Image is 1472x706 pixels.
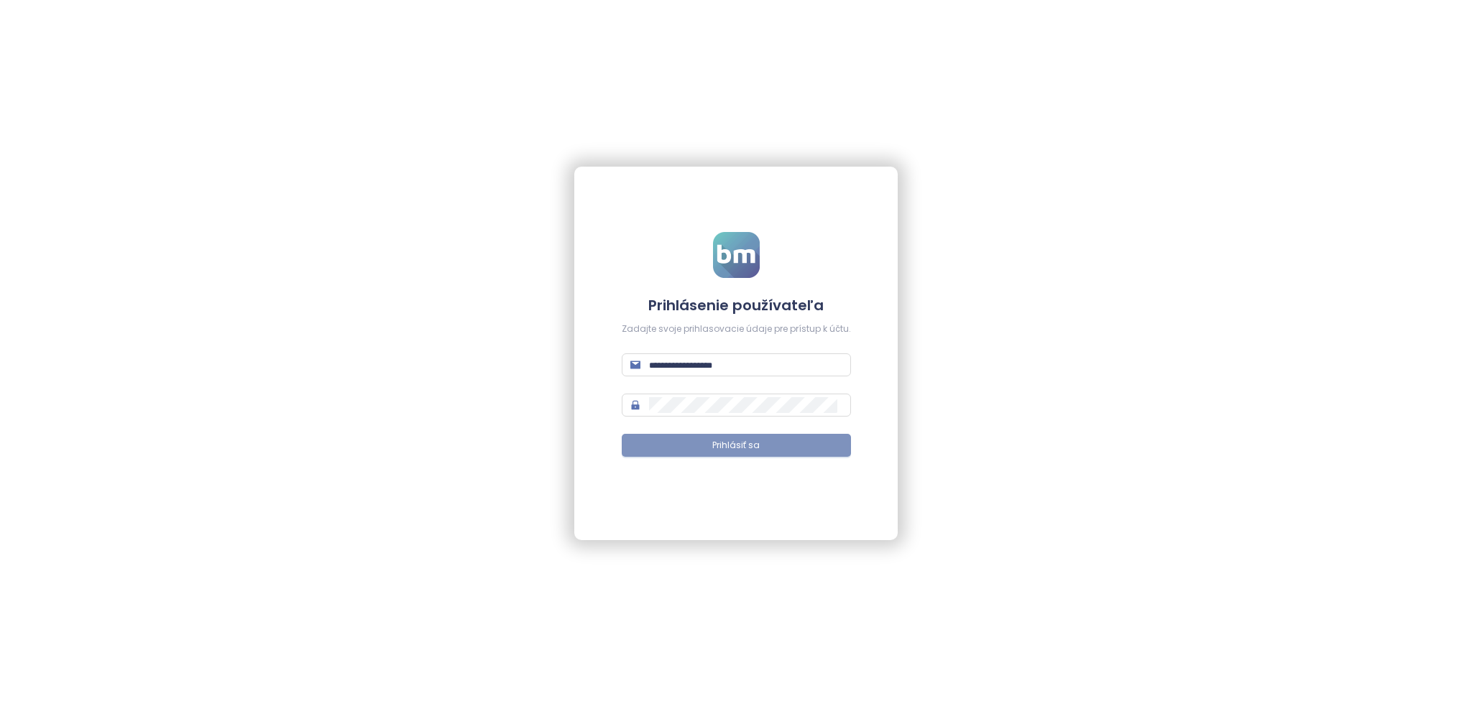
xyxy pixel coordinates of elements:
span: mail [630,360,640,370]
span: Prihlásiť sa [712,439,760,452]
span: lock [630,400,640,410]
h4: Prihlásenie používateľa [622,295,851,315]
div: Zadajte svoje prihlasovacie údaje pre prístup k účtu. [622,322,851,336]
button: Prihlásiť sa [622,434,851,457]
img: logo [713,232,760,278]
